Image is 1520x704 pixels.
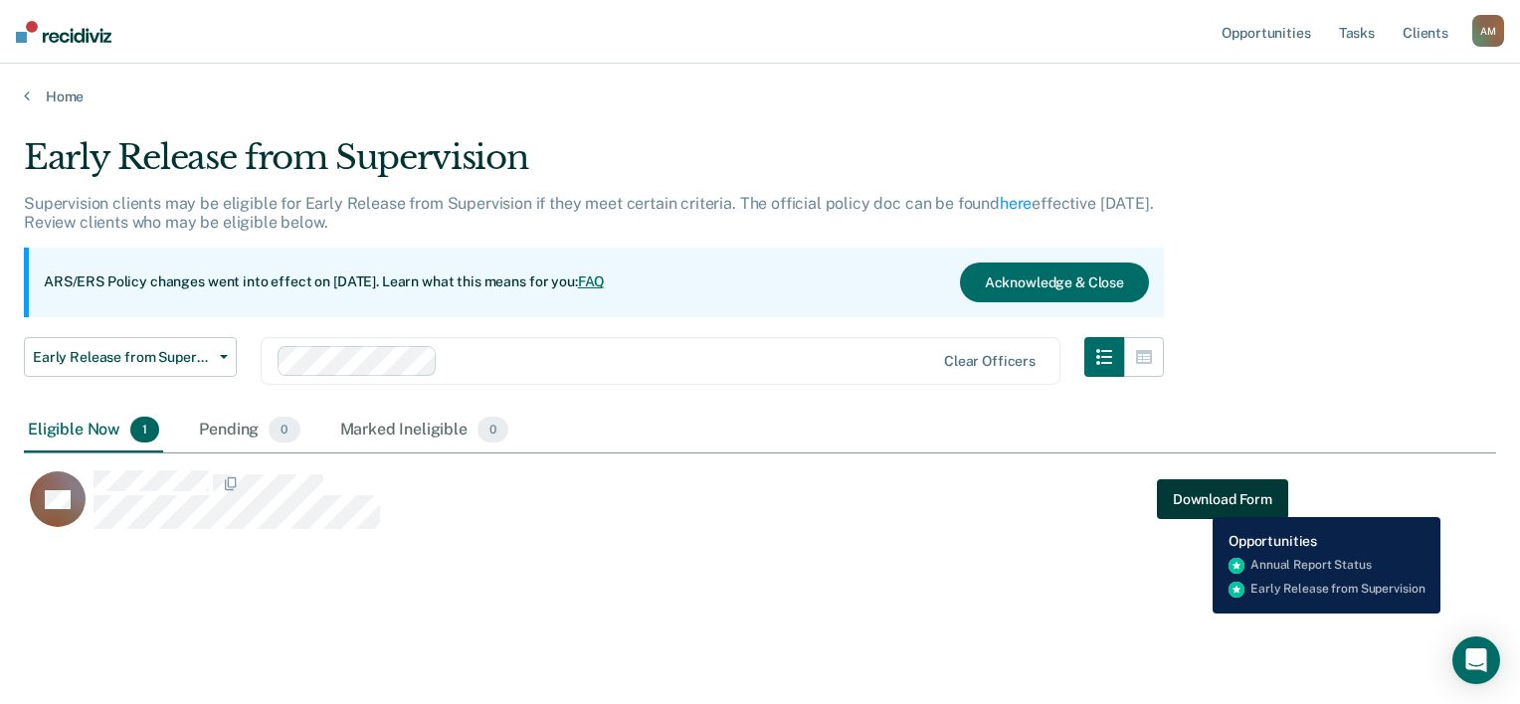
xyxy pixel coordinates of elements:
span: Early Release from Supervision [33,349,212,366]
a: Navigate to form link [1157,479,1288,519]
button: Download Form [1157,479,1288,519]
span: 0 [477,417,508,442]
p: Supervision clients may be eligible for Early Release from Supervision if they meet certain crite... [24,194,1154,232]
div: A M [1472,15,1504,47]
div: CaseloadOpportunityCell-17202559 [24,469,1312,549]
button: Acknowledge & Close [960,263,1149,302]
a: FAQ [578,273,606,289]
div: Early Release from Supervision [24,137,1164,194]
p: ARS/ERS Policy changes went into effect on [DATE]. Learn what this means for you: [44,272,605,292]
div: Eligible Now1 [24,409,163,452]
div: Clear officers [944,353,1036,370]
div: Pending0 [195,409,303,452]
img: Recidiviz [16,21,111,43]
span: 0 [269,417,299,442]
div: Marked Ineligible0 [336,409,513,452]
div: Open Intercom Messenger [1452,636,1500,684]
button: AM [1472,15,1504,47]
a: here [1000,194,1032,213]
a: Home [24,88,1496,105]
span: 1 [130,417,159,442]
button: Early Release from Supervision [24,337,237,377]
